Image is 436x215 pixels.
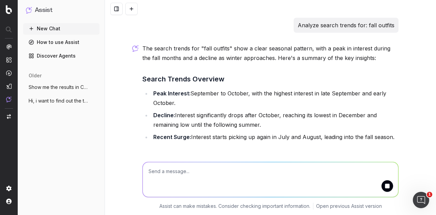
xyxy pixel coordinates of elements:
[6,96,12,102] img: Assist
[142,74,399,85] h3: Search Trends Overview
[6,83,12,89] img: Studio
[6,44,12,49] img: Analytics
[29,72,42,79] span: older
[132,45,139,52] img: Botify assist logo
[23,95,99,106] button: Hi, i want to find out the top most comm
[427,192,432,197] span: 1
[159,203,310,210] p: Assist can make mistakes. Consider checking important information.
[26,5,97,15] button: Assist
[23,37,99,48] a: How to use Assist
[153,90,190,97] strong: Peak Interest:
[29,84,89,91] span: Show me the results in Chat GPT for 'how
[6,70,12,76] img: Activation
[23,82,99,93] button: Show me the results in Chat GPT for 'how
[142,153,399,164] h3: Top Related Topics
[413,192,429,208] iframe: Intercom live chat
[6,186,12,191] img: Setting
[153,112,175,119] strong: Decline:
[6,5,12,14] img: Botify logo
[6,57,12,63] img: Intelligence
[7,114,11,119] img: Switch project
[23,23,99,34] button: New Chat
[26,7,32,13] img: Assist
[151,89,399,108] li: September to October, with the highest interest in late September and early October.
[151,132,399,142] li: Interest starts picking up again in July and August, leading into the fall season.
[316,203,382,210] a: Open previous Assist version
[29,97,89,104] span: Hi, i want to find out the top most comm
[35,5,52,15] h1: Assist
[6,199,12,204] img: My account
[298,20,394,30] p: Analyze search trends for: fall outfits
[153,134,191,140] strong: Recent Surge:
[23,50,99,61] a: Discover Agents
[142,44,399,63] p: The search trends for "fall outfits" show a clear seasonal pattern, with a peak in interest durin...
[151,110,399,129] li: Interest significantly drops after October, reaching its lowest in December and remaining low unt...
